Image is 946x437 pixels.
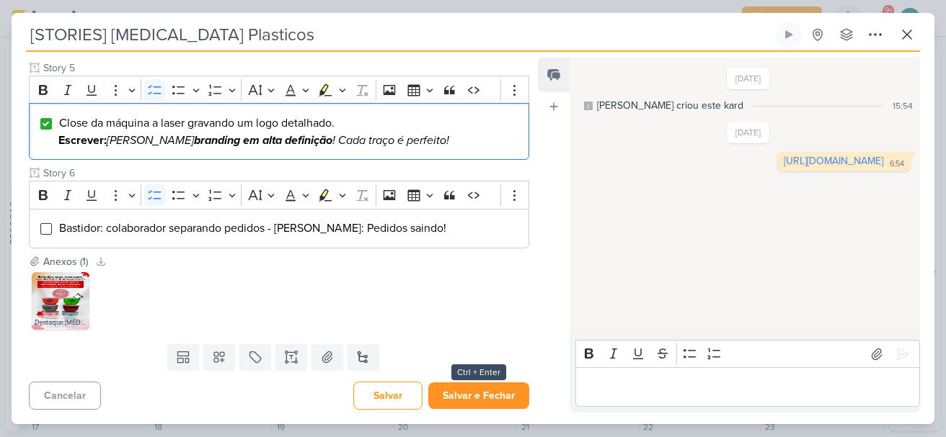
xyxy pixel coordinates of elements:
i: [PERSON_NAME] ! Cada traço é perfeito! [107,133,449,148]
div: Editor toolbar [29,181,529,209]
span: Close da máquina a laser gravando um logo detalhado. [58,116,449,148]
div: Editor editing area: main [575,367,920,407]
button: Cancelar [29,382,101,410]
div: Ligar relógio [783,29,795,40]
input: Texto sem título [40,60,529,76]
div: Editor toolbar [575,340,920,368]
div: Editor editing area: main [29,103,529,160]
div: Editor toolbar [29,76,529,104]
div: Destaque [MEDICAL_DATA] (1).png [32,315,89,330]
input: Kard Sem Título [26,22,773,48]
button: Salvar [353,382,423,410]
div: [PERSON_NAME] criou este kard [597,98,743,113]
button: Salvar e Fechar [428,382,529,409]
input: Texto sem título [40,166,529,181]
strong: Escrever: [58,133,107,148]
a: [URL][DOMAIN_NAME] [784,155,883,167]
div: 15:54 [893,99,913,112]
strong: branding em alta definição [194,133,332,148]
div: Editor editing area: main [29,209,529,248]
div: 6:54 [890,158,904,170]
span: Bastidor: colaborador separando pedidos - [PERSON_NAME]: Pedidos saindo! [59,221,446,235]
div: Ctrl + Enter [451,364,506,380]
img: 7gYgb1WVXdyzBNhdEX2anYwrLfAEGKof0TdvzYnc.png [32,272,89,330]
div: Anexos (1) [43,254,88,269]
